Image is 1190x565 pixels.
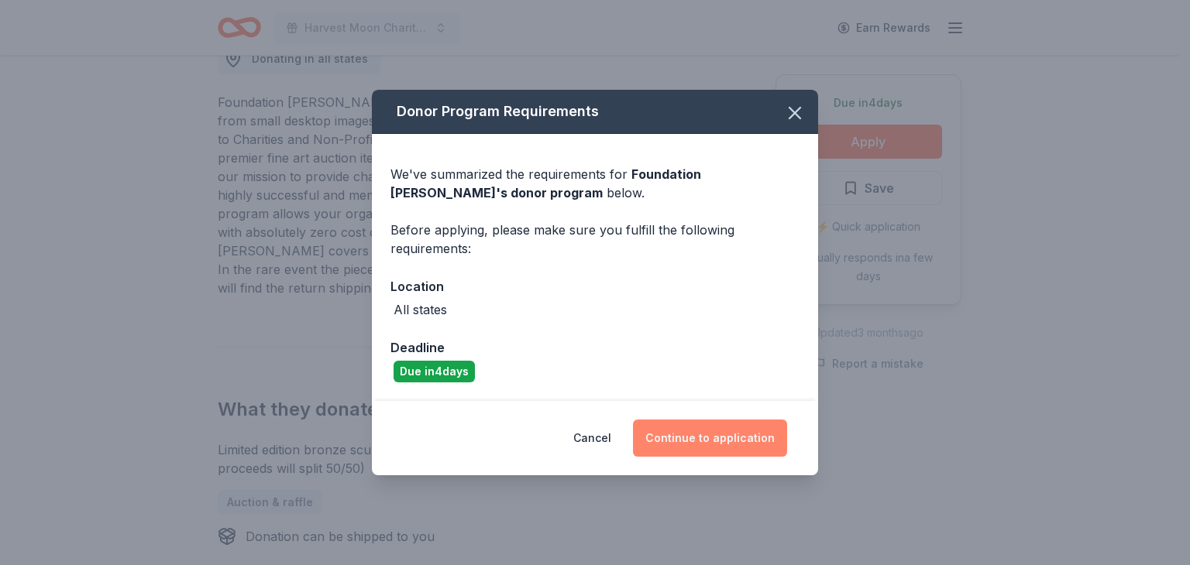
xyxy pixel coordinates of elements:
div: All states [394,300,447,319]
div: Due in 4 days [394,361,475,382]
button: Cancel [573,419,611,457]
div: Donor Program Requirements [372,90,818,134]
div: Deadline [390,337,800,358]
button: Continue to application [633,419,787,457]
div: Before applying, please make sure you fulfill the following requirements: [390,221,800,258]
div: We've summarized the requirements for below. [390,165,800,202]
div: Location [390,276,800,296]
